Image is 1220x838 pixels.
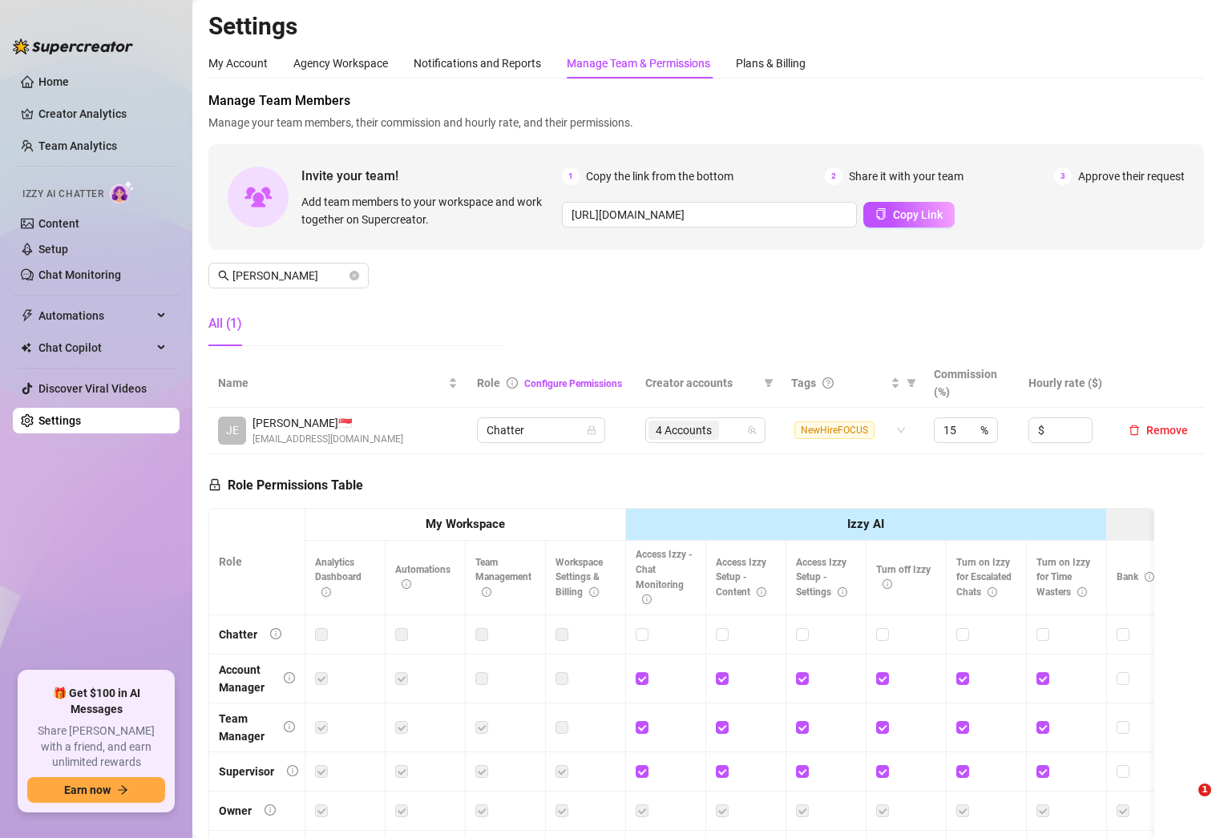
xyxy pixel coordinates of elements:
span: info-circle [482,587,491,597]
span: Automations [38,303,152,328]
a: Setup [38,243,68,256]
img: AI Chatter [110,180,135,203]
span: Turn off Izzy [876,564,931,590]
span: info-circle [507,377,518,389]
span: copy [875,208,887,220]
span: Copy Link [893,208,943,221]
span: question-circle [822,377,834,389]
span: arrow-right [117,784,128,796]
strong: Izzy AI [847,517,884,531]
button: Remove [1122,421,1194,440]
div: All (1) [208,314,242,333]
span: Manage your team members, their commission and hourly rate, and their permissions. [208,114,1204,131]
span: info-circle [402,579,411,589]
div: Notifications and Reports [414,54,541,72]
a: Home [38,75,69,88]
span: Analytics Dashboard [315,557,362,598]
input: Search members [232,267,346,284]
span: Access Izzy - Chat Monitoring [636,549,693,606]
strong: My Workspace [426,517,505,531]
span: Access Izzy Setup - Content [716,557,766,598]
span: team [747,425,757,435]
img: logo-BBDzfeDw.svg [13,38,133,54]
span: info-circle [265,804,276,816]
th: Role [209,509,305,615]
span: Bank [1117,571,1154,582]
span: info-circle [642,594,652,604]
div: Agency Workspace [293,54,388,72]
span: info-circle [284,721,295,732]
a: Configure Permissions [524,378,622,389]
span: Turn on Izzy for Time Wasters [1036,557,1090,598]
span: Izzy AI Chatter [22,187,103,202]
div: Plans & Billing [736,54,806,72]
th: Hourly rate ($) [1019,359,1113,408]
span: 4 Accounts [648,421,719,440]
span: info-circle [284,672,295,683]
span: 2 [825,167,842,185]
iframe: Intercom live chat [1165,784,1204,822]
span: Creator accounts [645,374,757,392]
span: close-circle [349,271,359,280]
a: Chat Monitoring [38,268,121,281]
span: info-circle [1077,587,1087,597]
span: Access Izzy Setup - Settings [796,557,847,598]
span: lock [587,425,596,435]
span: Chat Copilot [38,335,152,361]
a: Settings [38,414,81,427]
span: info-circle [287,765,298,776]
th: Name [208,359,467,408]
span: Turn on Izzy for Escalated Chats [956,557,1012,598]
span: Remove [1146,424,1188,437]
span: Share [PERSON_NAME] with a friend, and earn unlimited rewards [27,723,165,771]
h2: Settings [208,11,1204,42]
button: Earn nowarrow-right [27,777,165,803]
span: 🎁 Get $100 in AI Messages [27,686,165,717]
span: [EMAIL_ADDRESS][DOMAIN_NAME] [252,432,403,447]
span: Manage Team Members [208,91,1204,111]
span: Automations [395,564,450,590]
span: 1 [562,167,580,185]
div: Supervisor [219,763,274,780]
span: Role [477,377,500,389]
div: Account Manager [219,661,271,696]
span: NewHireFOCUS [794,421,875,439]
span: Name [218,374,445,392]
span: info-circle [988,587,997,597]
span: 1 [1198,784,1211,796]
div: Team Manager [219,710,271,745]
span: [PERSON_NAME] 🇸🇬 [252,414,403,432]
a: Discover Viral Videos [38,382,147,395]
span: info-circle [589,587,599,597]
span: info-circle [883,579,892,589]
span: Share it with your team [849,167,963,185]
span: Copy the link from the bottom [586,167,733,185]
span: filter [907,378,916,388]
span: Workspace Settings & Billing [555,557,603,598]
span: JE [226,421,239,439]
span: info-circle [838,587,847,597]
a: Team Analytics [38,139,117,152]
span: Add team members to your workspace and work together on Supercreator. [301,193,555,228]
span: search [218,270,229,281]
span: thunderbolt [21,309,34,322]
span: info-circle [757,587,766,597]
span: Invite your team! [301,166,562,186]
span: filter [761,371,777,395]
span: Team Management [475,557,531,598]
h5: Role Permissions Table [208,476,363,495]
span: 3 [1054,167,1072,185]
div: Chatter [219,626,257,643]
span: Chatter [487,418,596,442]
div: Owner [219,802,252,820]
span: Tags [791,374,816,392]
img: Chat Copilot [21,342,31,353]
span: filter [903,371,919,395]
a: Content [38,217,79,230]
span: 4 Accounts [656,421,712,439]
span: Approve their request [1078,167,1185,185]
span: Earn now [64,784,111,796]
a: Creator Analytics [38,101,167,127]
span: info-circle [1145,572,1154,582]
div: Manage Team & Permissions [567,54,710,72]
